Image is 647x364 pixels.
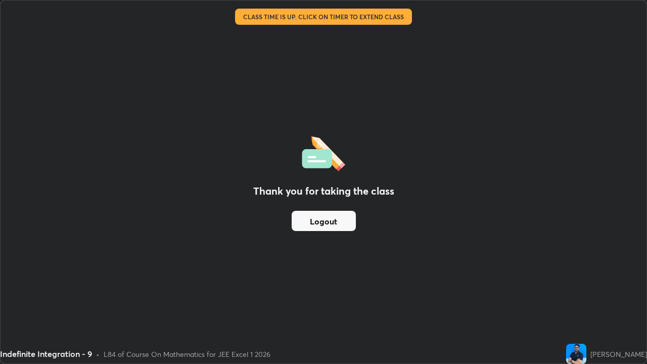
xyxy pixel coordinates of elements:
[566,344,586,364] img: ab24a058a92a4a82a9f905d27f7b9411.jpg
[302,133,345,171] img: offlineFeedback.1438e8b3.svg
[590,349,647,359] div: [PERSON_NAME]
[96,349,100,359] div: •
[253,184,394,199] h2: Thank you for taking the class
[104,349,270,359] div: L84 of Course On Mathematics for JEE Excel 1 2026
[292,211,356,231] button: Logout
